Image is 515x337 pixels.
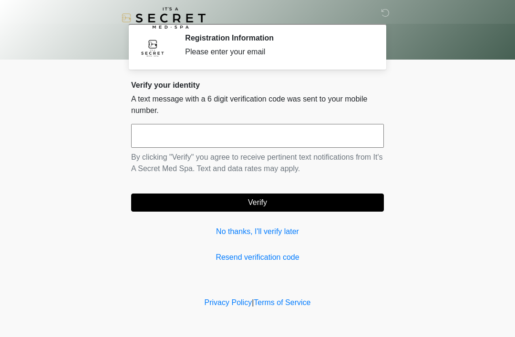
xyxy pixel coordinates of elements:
[131,252,384,263] a: Resend verification code
[138,33,167,62] img: Agent Avatar
[131,81,384,90] h2: Verify your identity
[254,298,310,306] a: Terms of Service
[131,152,384,174] p: By clicking "Verify" you agree to receive pertinent text notifications from It's A Secret Med Spa...
[131,194,384,212] button: Verify
[122,7,206,29] img: It's A Secret Med Spa Logo
[252,298,254,306] a: |
[185,33,370,42] h2: Registration Information
[131,226,384,237] a: No thanks, I'll verify later
[185,46,370,58] div: Please enter your email
[131,93,384,116] p: A text message with a 6 digit verification code was sent to your mobile number.
[205,298,252,306] a: Privacy Policy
